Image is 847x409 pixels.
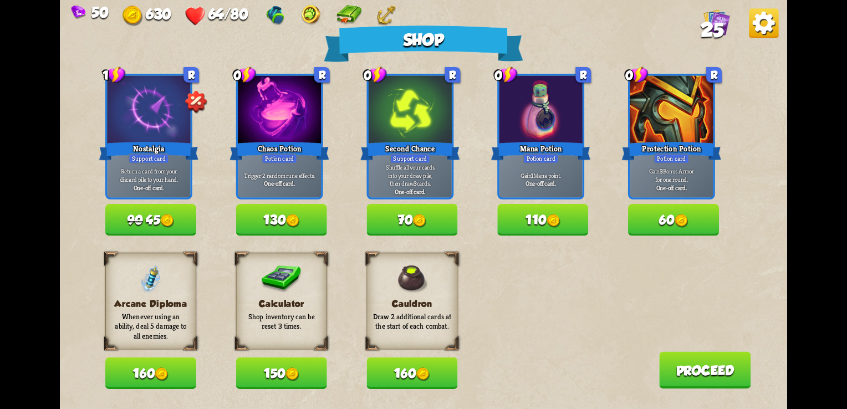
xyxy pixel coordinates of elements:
p: Gain Mana point. [501,171,580,180]
b: One-off card. [656,183,687,192]
h3: Cauldron [373,298,451,309]
b: One-off card. [395,187,425,196]
div: 1 [103,66,126,83]
b: One-off card. [525,180,556,188]
img: Gold.png [285,367,299,381]
img: Golden Paw - Enemies drop more gold. [300,5,321,25]
div: 0 [364,66,387,83]
img: ArcaneDiploma.png [140,265,162,293]
b: 1 [531,171,533,180]
div: Second Chance [360,140,460,162]
p: Shuffle all your cards into your draw pile, then draw cards. [371,163,450,187]
img: Gold.png [155,367,169,381]
div: Potion card [654,154,689,163]
div: Gems [72,4,109,21]
div: Potion card [523,154,558,163]
button: 60 [628,204,719,236]
b: One-off card. [134,183,164,192]
div: R [706,67,722,83]
button: 160 [367,357,458,389]
div: Support card [390,154,430,163]
img: Gym Bag - Gain 1 Bonus Damage at the start of the combat. [266,5,286,25]
div: R [183,67,199,83]
img: Options_Button.png [749,8,778,38]
b: 3 [660,167,663,175]
img: Gold.png [547,214,560,228]
p: Return a card from your discard pile to your hand. [109,167,188,183]
div: 0 [233,66,257,83]
span: 90 [127,213,143,228]
div: Chaos Potion [229,140,329,162]
button: 150 [236,357,327,389]
img: Gold.png [286,214,300,228]
img: Cards_Icon.png [703,8,730,35]
img: Gold.png [675,214,688,228]
div: R [445,67,461,83]
span: 25 [701,19,723,41]
div: R [575,67,591,83]
button: Proceed [659,351,751,388]
button: 130 [236,204,327,236]
b: One-off card. [264,180,294,188]
p: Shop inventory can be reset 3 times. [242,312,320,331]
img: Cauldron.png [397,265,428,293]
h3: Calculator [242,298,320,309]
div: Shop [324,25,523,62]
p: Gain Bonus Armor for one round. [632,167,711,183]
img: Calculator.png [262,265,302,293]
button: 110 [497,204,588,236]
img: Book - Gain 1 extra stamina at the start of each turn. [336,5,362,25]
button: 160 [105,357,196,389]
img: Gold.png [160,214,174,228]
div: 0 [625,66,649,83]
img: Anchor - Start each combat with 10 armor. [376,5,396,25]
img: Gold.png [413,214,427,228]
b: 3 [414,180,417,188]
img: Discount_Icon.png [185,91,208,114]
div: Gold [123,6,171,26]
div: Health [185,6,248,26]
div: R [314,67,330,83]
p: Trigger 2 random rune effects. [240,171,319,180]
div: Protection Potion [622,140,722,162]
button: 9045 [105,204,196,236]
p: Draw 2 additional cards at the start of each combat. [373,312,451,331]
div: Potion card [262,154,297,163]
div: 0 [494,66,518,83]
button: 70 [367,204,458,236]
img: Heart.png [185,6,206,26]
div: Nostalgia [99,140,199,162]
img: Gold.png [416,367,430,381]
h3: Arcane Diploma [111,298,190,309]
div: View all the cards in your deck [703,8,730,38]
p: Whenever using an ability, deal 5 damage to all enemies. [111,312,190,341]
div: Mana Potion [491,140,591,162]
span: 64/80 [208,6,248,22]
span: 630 [146,6,171,22]
div: Support card [129,154,169,163]
img: Gold.png [123,6,143,26]
img: Gem.png [72,6,86,19]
